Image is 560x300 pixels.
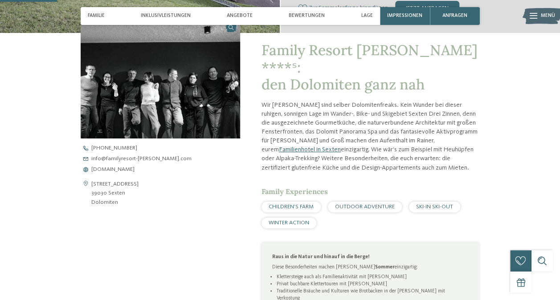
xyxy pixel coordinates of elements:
[269,220,309,226] span: WINTER ACTION
[262,41,478,93] span: Family Resort [PERSON_NAME] ****ˢ: den Dolomiten ganz nah
[227,13,253,19] span: Angebote
[141,13,191,19] span: Inklusivleistungen
[262,101,480,172] p: Wir [PERSON_NAME] sind selber Dolomitenfreaks. Kein Wunder bei dieser ruhigen, sonnigen Lage im W...
[375,264,395,270] strong: Sommer
[91,167,135,173] span: [DOMAIN_NAME]
[81,167,253,173] a: [DOMAIN_NAME]
[81,146,253,151] a: [PHONE_NUMBER]
[88,13,105,19] span: Familie
[272,264,469,271] p: Diese Besonderheiten machen [PERSON_NAME] einzigartig:
[91,156,192,162] span: info@ familyresort-[PERSON_NAME]. com
[262,187,328,196] span: Family Experiences
[81,19,240,138] img: Unser Familienhotel in Sexten, euer Urlaubszuhause in den Dolomiten
[289,13,325,19] span: Bewertungen
[276,273,469,280] li: Klettersteige auch als Familienaktivität mit [PERSON_NAME]
[387,13,422,19] span: Impressionen
[309,5,388,11] span: Zur Sammelanfrage hinzufügen
[335,204,395,210] span: OUTDOOR ADVENTURE
[91,180,139,207] address: [STREET_ADDRESS] 39030 Sexten Dolomiten
[276,280,469,288] li: Privat buchbare Klettertouren mit [PERSON_NAME]
[416,204,453,210] span: SKI-IN SKI-OUT
[269,204,314,210] span: CHILDREN’S FARM
[361,13,373,19] span: Lage
[81,156,253,162] a: info@familyresort-[PERSON_NAME].com
[279,146,341,153] a: Familienhotel in Sexten
[91,146,137,151] span: [PHONE_NUMBER]
[442,13,467,19] span: anfragen
[272,254,369,259] strong: Raus in die Natur und hinauf in die Berge!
